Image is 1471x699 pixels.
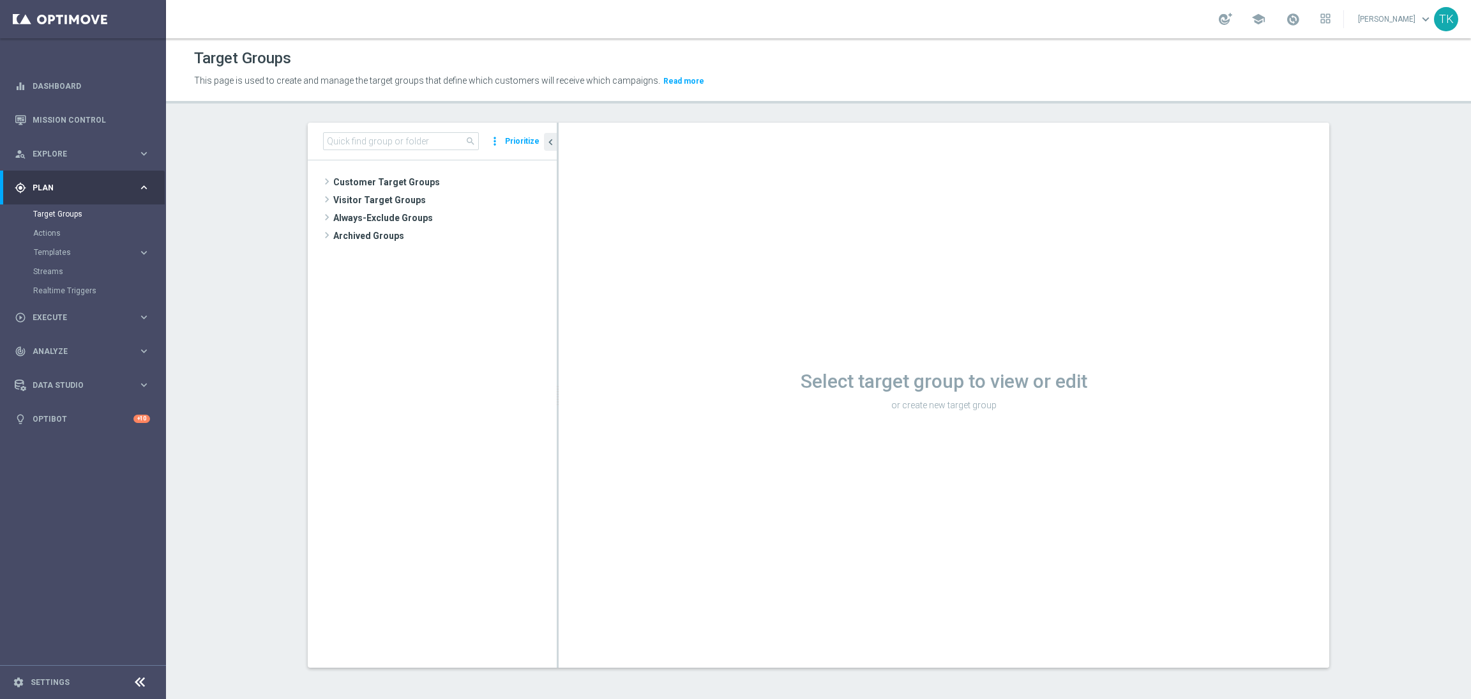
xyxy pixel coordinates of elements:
span: Plan [33,184,138,192]
div: Templates [34,249,138,256]
div: Optibot [15,402,150,436]
button: Prioritize [503,133,541,150]
a: Dashboard [33,69,150,103]
span: school [1251,12,1265,26]
div: TK [1434,7,1458,31]
a: Mission Control [33,103,150,137]
button: person_search Explore keyboard_arrow_right [14,149,151,159]
div: Templates [33,243,165,262]
i: gps_fixed [15,182,26,194]
div: Data Studio [15,380,138,391]
span: Templates [34,249,125,256]
button: play_circle_outline Execute keyboard_arrow_right [14,312,151,323]
button: gps_fixed Plan keyboard_arrow_right [14,183,151,193]
i: keyboard_arrow_right [138,379,150,391]
span: This page is used to create and manage the target groups that define which customers will receive... [194,75,660,86]
button: chevron_left [544,133,557,151]
i: equalizer [15,81,26,92]
i: keyboard_arrow_right [138,181,150,194]
i: settings [13,677,24,688]
span: Archived Groups [333,227,557,245]
div: Explore [15,148,138,160]
div: Analyze [15,346,138,357]
span: Analyze [33,348,138,355]
div: Actions [33,224,165,243]
a: Realtime Triggers [33,286,133,296]
div: +10 [133,415,150,423]
i: person_search [15,148,26,160]
i: chevron_left [545,136,557,148]
a: Target Groups [33,209,133,219]
button: Data Studio keyboard_arrow_right [14,380,151,390]
i: keyboard_arrow_right [138,311,150,323]
div: Target Groups [33,204,165,224]
span: Data Studio [33,381,138,389]
span: Always-Exclude Groups [333,209,557,227]
i: play_circle_outline [15,312,26,323]
h1: Target Groups [194,49,291,68]
div: Plan [15,182,138,194]
button: equalizer Dashboard [14,81,151,91]
div: Dashboard [15,69,150,103]
i: keyboard_arrow_right [138,345,150,357]
a: Streams [33,266,133,277]
span: Customer Target Groups [333,173,557,191]
a: Settings [31,679,70,686]
a: [PERSON_NAME]keyboard_arrow_down [1357,10,1434,29]
button: track_changes Analyze keyboard_arrow_right [14,346,151,357]
span: keyboard_arrow_down [1419,12,1433,26]
div: Execute [15,312,138,323]
input: Quick find group or folder [323,132,479,150]
span: search [465,136,476,146]
i: more_vert [488,132,501,150]
i: lightbulb [15,413,26,425]
a: Actions [33,228,133,238]
span: Visitor Target Groups [333,191,557,209]
a: Optibot [33,402,133,436]
button: lightbulb Optibot +10 [14,414,151,424]
h1: Select target group to view or edit [559,370,1329,393]
i: track_changes [15,346,26,357]
span: Execute [33,314,138,321]
i: keyboard_arrow_right [138,247,150,259]
button: Templates keyboard_arrow_right [33,247,151,257]
button: Read more [662,74,705,88]
div: Streams [33,262,165,281]
span: Explore [33,150,138,158]
div: Mission Control [15,103,150,137]
p: or create new target group [559,399,1329,411]
div: Realtime Triggers [33,281,165,300]
i: keyboard_arrow_right [138,148,150,160]
button: Mission Control [14,115,151,125]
